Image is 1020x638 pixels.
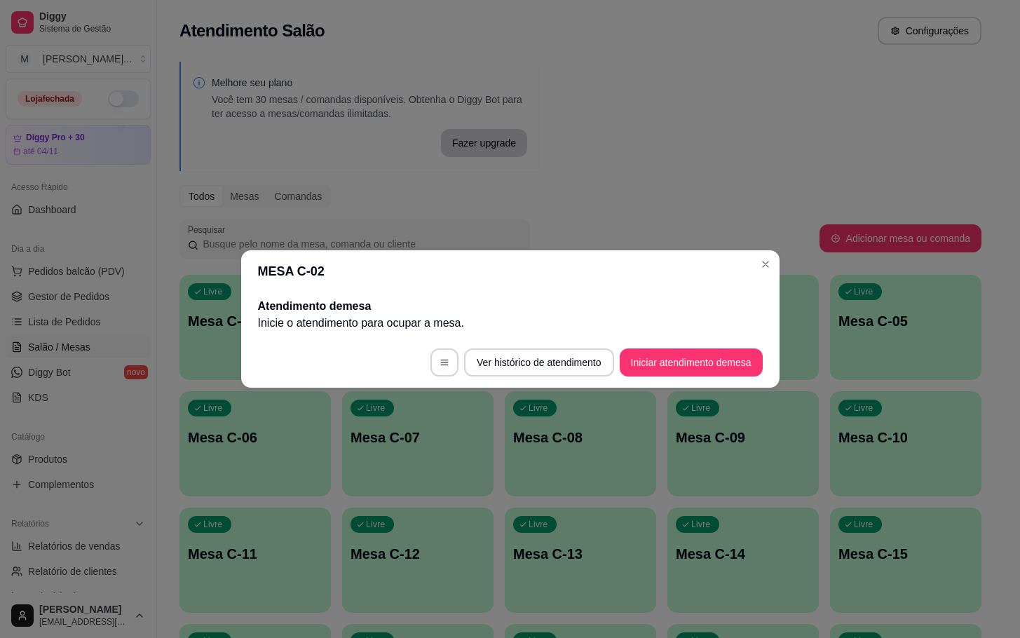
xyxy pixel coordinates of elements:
p: Inicie o atendimento para ocupar a mesa . [258,315,763,332]
button: Iniciar atendimento demesa [620,348,763,376]
button: Ver histórico de atendimento [464,348,613,376]
h2: Atendimento de mesa [258,298,763,315]
button: Close [754,253,777,276]
header: MESA C-02 [241,250,780,292]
